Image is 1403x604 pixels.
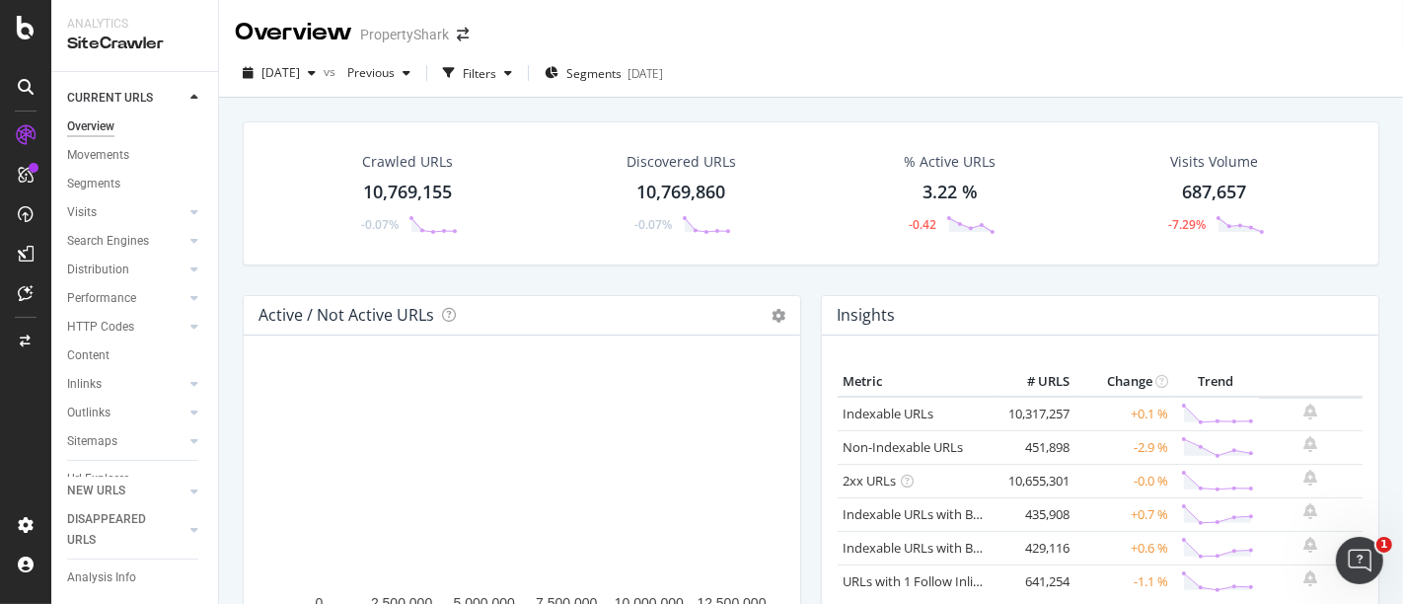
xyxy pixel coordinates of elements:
[1304,436,1318,452] div: bell-plus
[1304,570,1318,586] div: bell-plus
[996,464,1074,497] td: 10,655,301
[67,374,102,395] div: Inlinks
[339,64,395,81] span: Previous
[67,431,185,452] a: Sitemaps
[67,145,204,166] a: Movements
[996,430,1074,464] td: 451,898
[628,65,663,82] div: [DATE]
[1304,470,1318,486] div: bell-plus
[996,497,1074,531] td: 435,908
[1074,367,1173,397] th: Change
[843,539,1058,557] a: Indexable URLs with Bad Description
[909,216,936,233] div: -0.42
[636,180,725,205] div: 10,769,860
[360,25,449,44] div: PropertyShark
[843,572,988,590] a: URLs with 1 Follow Inlink
[339,57,418,89] button: Previous
[67,145,129,166] div: Movements
[67,567,204,588] a: Analysis Info
[67,317,185,338] a: HTTP Codes
[67,481,185,501] a: NEW URLS
[1304,503,1318,519] div: bell-plus
[1074,464,1173,497] td: -0.0 %
[1182,180,1246,205] div: 687,657
[537,57,671,89] button: Segments[DATE]
[67,345,204,366] a: Content
[324,63,339,80] span: vs
[1173,367,1259,397] th: Trend
[996,397,1074,431] td: 10,317,257
[923,180,978,205] div: 3.22 %
[843,472,896,490] a: 2xx URLs
[67,202,185,223] a: Visits
[463,65,496,82] div: Filters
[67,202,97,223] div: Visits
[67,88,153,109] div: CURRENT URLS
[1074,531,1173,565] td: +0.6 %
[67,33,202,55] div: SiteCrawler
[1074,430,1173,464] td: -2.9 %
[67,288,136,309] div: Performance
[1170,152,1258,172] div: Visits Volume
[996,367,1074,397] th: # URLS
[67,345,110,366] div: Content
[1074,397,1173,431] td: +0.1 %
[363,180,452,205] div: 10,769,155
[566,65,622,82] span: Segments
[838,367,996,397] th: Metric
[261,64,300,81] span: 2025 Sep. 22nd
[67,403,111,423] div: Outlinks
[1304,537,1318,553] div: bell-plus
[904,152,996,172] div: % Active URLs
[1304,404,1318,419] div: bell-plus
[361,216,399,233] div: -0.07%
[67,374,185,395] a: Inlinks
[67,260,185,280] a: Distribution
[67,469,204,490] a: Url Explorer
[996,531,1074,565] td: 429,116
[67,231,185,252] a: Search Engines
[235,57,324,89] button: [DATE]
[67,231,149,252] div: Search Engines
[67,88,185,109] a: CURRENT URLS
[362,152,453,172] div: Crawled URLs
[67,16,202,33] div: Analytics
[67,174,204,194] a: Segments
[67,288,185,309] a: Performance
[258,302,434,329] h4: Active / Not Active URLs
[457,28,469,41] div: arrow-right-arrow-left
[67,431,117,452] div: Sitemaps
[67,469,128,490] div: Url Explorer
[435,57,520,89] button: Filters
[1376,537,1392,553] span: 1
[843,505,1007,523] a: Indexable URLs with Bad H1
[67,174,120,194] div: Segments
[235,16,352,49] div: Overview
[67,567,136,588] div: Analysis Info
[1074,497,1173,531] td: +0.7 %
[634,216,672,233] div: -0.07%
[837,302,895,329] h4: Insights
[996,565,1074,598] td: 641,254
[67,509,185,551] a: DISAPPEARED URLS
[67,116,204,137] a: Overview
[67,509,167,551] div: DISAPPEARED URLS
[843,405,933,422] a: Indexable URLs
[67,403,185,423] a: Outlinks
[772,309,785,323] i: Options
[627,152,736,172] div: Discovered URLs
[843,438,963,456] a: Non-Indexable URLs
[67,481,125,501] div: NEW URLS
[1168,216,1206,233] div: -7.29%
[67,317,134,338] div: HTTP Codes
[67,116,114,137] div: Overview
[1074,565,1173,598] td: -1.1 %
[1336,537,1383,584] iframe: Intercom live chat
[67,260,129,280] div: Distribution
